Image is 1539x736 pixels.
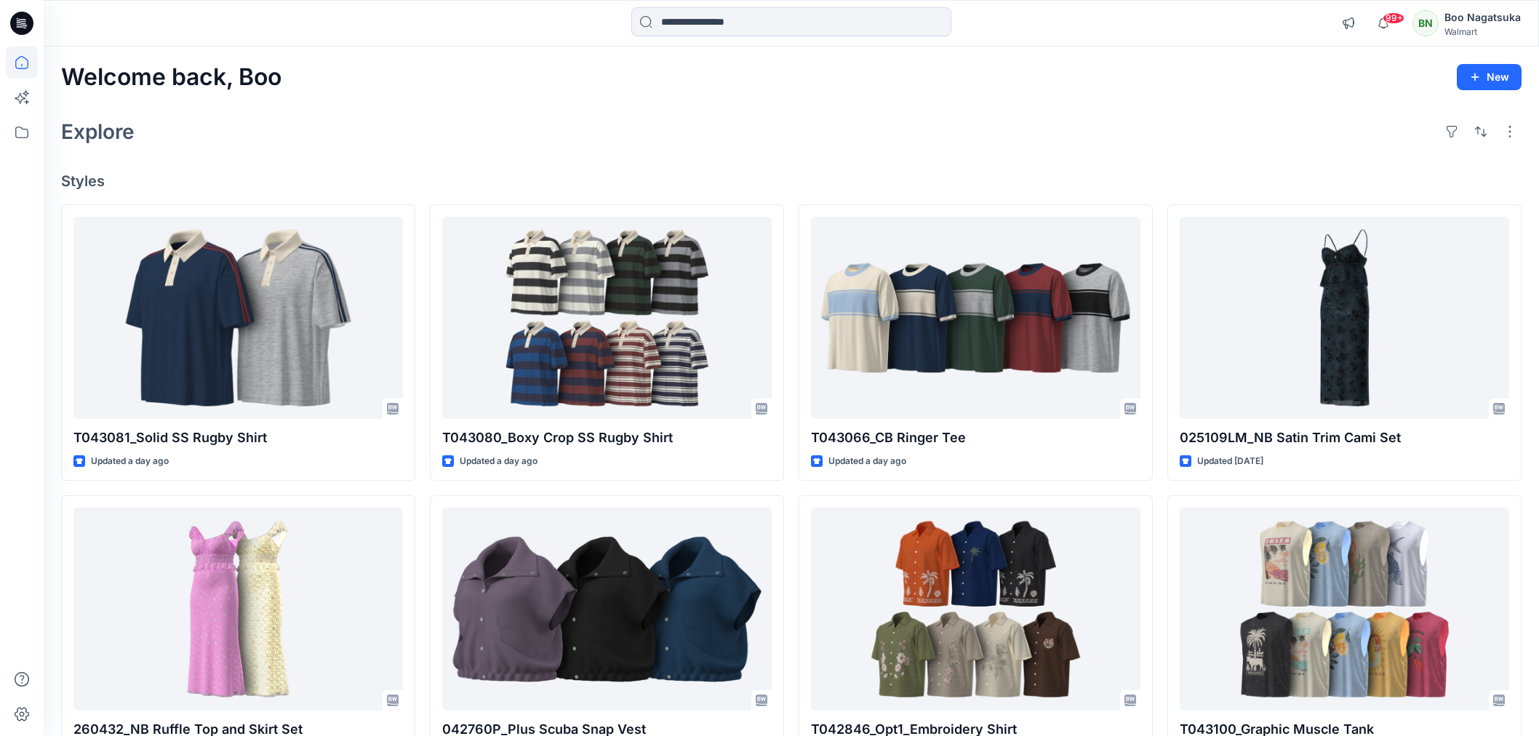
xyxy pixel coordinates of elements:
[811,508,1140,710] a: T042846_Opt1_Embroidery Shirt
[1180,217,1509,419] a: 025109LM_NB Satin Trim Cami Set
[1412,10,1439,36] div: BN
[460,454,537,469] p: Updated a day ago
[73,508,403,710] a: 260432_NB Ruffle Top and Skirt Set
[61,64,281,91] h2: Welcome back, Boo
[1444,9,1521,26] div: Boo Nagatsuka
[1383,12,1404,24] span: 99+
[1180,508,1509,710] a: T043100_Graphic Muscle Tank
[1180,428,1509,448] p: 025109LM_NB Satin Trim Cami Set
[442,217,772,419] a: T043080_Boxy Crop SS Rugby Shirt
[1444,26,1521,37] div: Walmart
[811,428,1140,448] p: T043066_CB Ringer Tee
[828,454,906,469] p: Updated a day ago
[73,217,403,419] a: T043081_Solid SS Rugby Shirt
[73,428,403,448] p: T043081_Solid SS Rugby Shirt
[61,120,135,143] h2: Explore
[1197,454,1263,469] p: Updated [DATE]
[442,428,772,448] p: T043080_Boxy Crop SS Rugby Shirt
[1457,64,1522,90] button: New
[91,454,169,469] p: Updated a day ago
[442,508,772,710] a: 042760P_Plus Scuba Snap Vest
[61,172,1522,190] h4: Styles
[811,217,1140,419] a: T043066_CB Ringer Tee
